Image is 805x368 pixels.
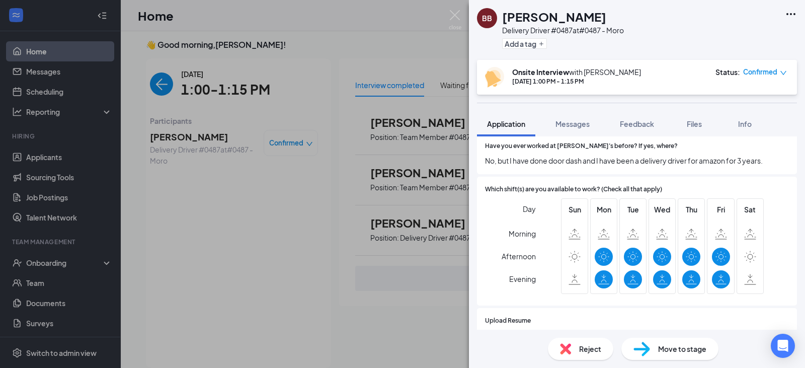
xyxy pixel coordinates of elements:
[509,225,536,243] span: Morning
[624,204,642,215] span: Tue
[780,69,787,77] span: down
[485,155,789,166] span: No, but I have done door dash and I have been a delivery driver for amazon for 3 years.
[579,343,601,354] span: Reject
[738,119,752,128] span: Info
[743,67,777,77] span: Confirmed
[682,204,700,215] span: Thu
[785,8,797,20] svg: Ellipses
[566,204,584,215] span: Sun
[509,270,536,288] span: Evening
[620,119,654,128] span: Feedback
[741,204,759,215] span: Sat
[485,316,531,326] span: Upload Resume
[502,25,624,35] div: Delivery Driver #0487 at #0487 - Moro
[712,204,730,215] span: Fri
[502,38,547,49] button: PlusAdd a tag
[512,67,641,77] div: with [PERSON_NAME]
[487,119,525,128] span: Application
[502,8,606,25] h1: [PERSON_NAME]
[502,247,536,265] span: Afternoon
[653,204,671,215] span: Wed
[523,203,536,214] span: Day
[538,41,544,47] svg: Plus
[512,67,569,77] b: Onsite Interview
[512,77,641,86] div: [DATE] 1:00 PM - 1:15 PM
[482,13,492,23] div: BB
[658,343,706,354] span: Move to stage
[687,119,702,128] span: Files
[595,204,613,215] span: Mon
[555,119,590,128] span: Messages
[715,67,740,77] div: Status :
[771,334,795,358] div: Open Intercom Messenger
[485,185,662,194] span: Which shift(s) are you available to work? (Check all that apply)
[485,141,678,151] span: Have you ever worked at [PERSON_NAME]'s before? If yes, where?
